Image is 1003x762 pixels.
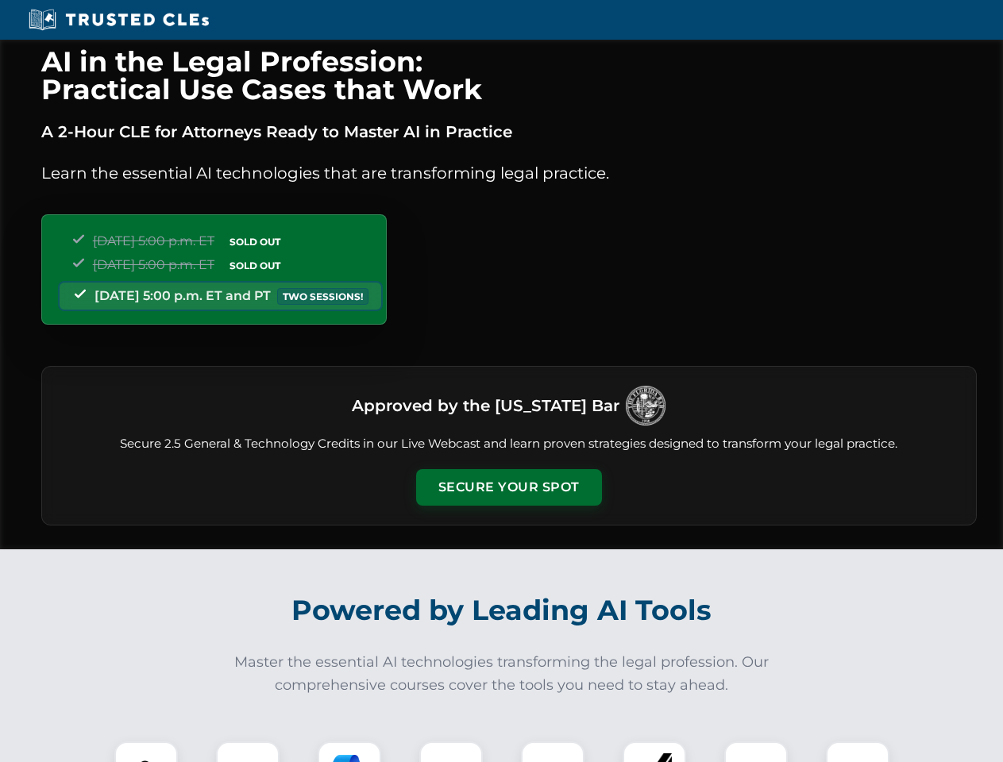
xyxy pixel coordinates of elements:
h1: AI in the Legal Profession: Practical Use Cases that Work [41,48,977,103]
span: SOLD OUT [224,233,286,250]
h2: Powered by Leading AI Tools [62,583,942,638]
img: Trusted CLEs [24,8,214,32]
p: Secure 2.5 General & Technology Credits in our Live Webcast and learn proven strategies designed ... [61,435,957,453]
button: Secure Your Spot [416,469,602,506]
span: SOLD OUT [224,257,286,274]
span: [DATE] 5:00 p.m. ET [93,233,214,248]
p: Master the essential AI technologies transforming the legal profession. Our comprehensive courses... [224,651,780,697]
img: Logo [626,386,665,425]
h3: Approved by the [US_STATE] Bar [352,391,619,420]
p: A 2-Hour CLE for Attorneys Ready to Master AI in Practice [41,119,977,144]
span: [DATE] 5:00 p.m. ET [93,257,214,272]
p: Learn the essential AI technologies that are transforming legal practice. [41,160,977,186]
